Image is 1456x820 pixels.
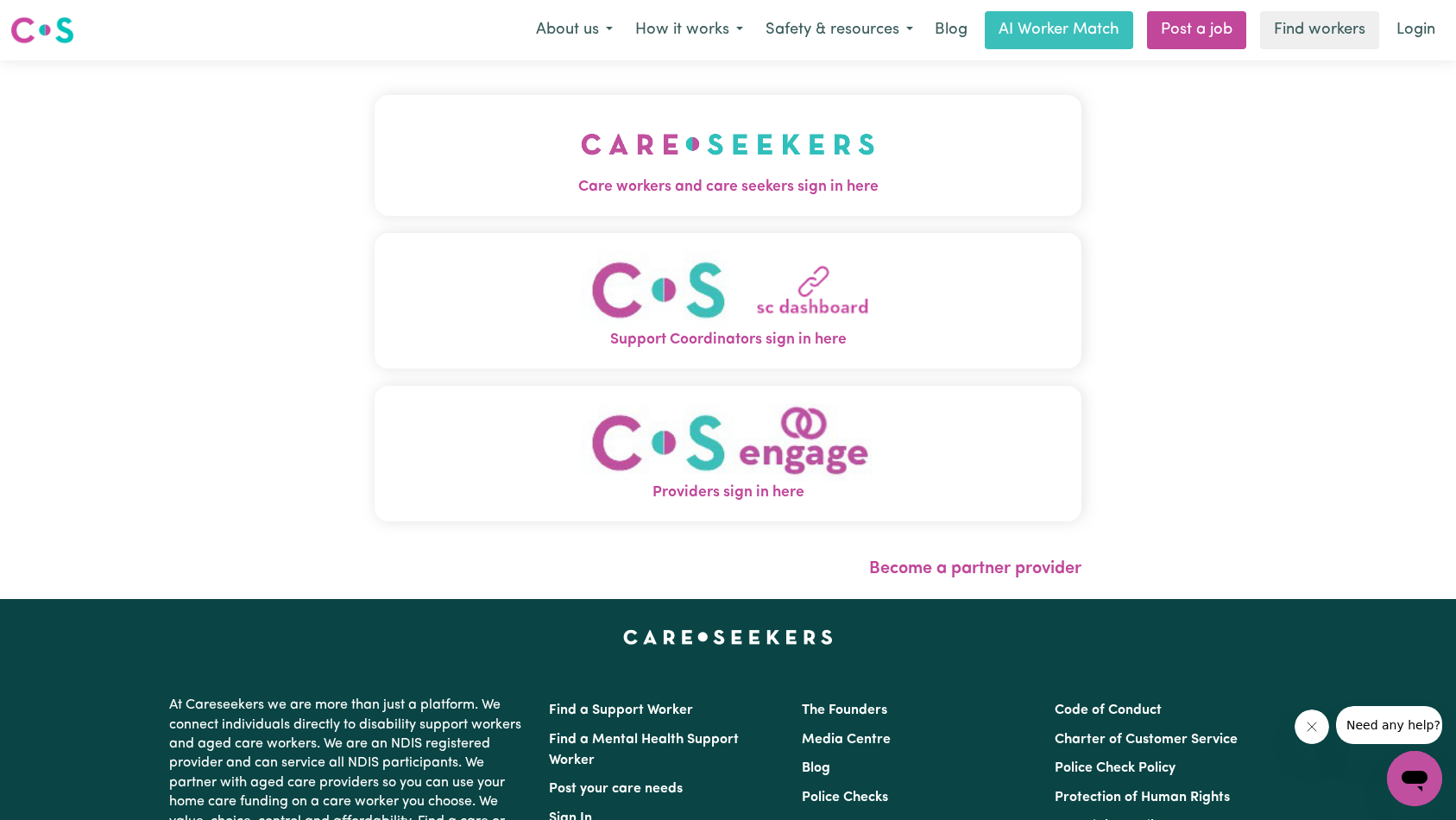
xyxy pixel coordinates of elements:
[623,630,833,644] a: Careseekers home page
[869,560,1081,577] a: Become a partner provider
[1055,791,1230,804] a: Protection of Human Rights
[1055,761,1176,775] a: Police Check Policy
[549,782,683,796] a: Post your care needs
[985,11,1133,49] a: AI Worker Match
[1055,703,1162,717] a: Code of Conduct
[802,703,887,717] a: The Founders
[10,10,74,50] a: Careseekers logo
[375,386,1082,521] button: Providers sign in here
[1147,11,1246,49] a: Post a job
[549,733,739,767] a: Find a Mental Health Support Worker
[10,15,74,46] img: Careseekers logo
[375,176,1082,199] span: Care workers and care seekers sign in here
[1055,733,1238,747] a: Charter of Customer Service
[802,791,888,804] a: Police Checks
[1260,11,1379,49] a: Find workers
[375,95,1082,216] button: Care workers and care seekers sign in here
[802,761,830,775] a: Blog
[802,733,891,747] a: Media Centre
[754,12,924,48] button: Safety & resources
[1386,11,1446,49] a: Login
[1295,710,1329,744] iframe: Close message
[924,11,978,49] a: Blog
[375,233,1082,369] button: Support Coordinators sign in here
[525,12,624,48] button: About us
[375,482,1082,504] span: Providers sign in here
[549,703,693,717] a: Find a Support Worker
[375,329,1082,351] span: Support Coordinators sign in here
[1387,751,1442,806] iframe: Button to launch messaging window
[1336,706,1442,744] iframe: Message from company
[624,12,754,48] button: How it works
